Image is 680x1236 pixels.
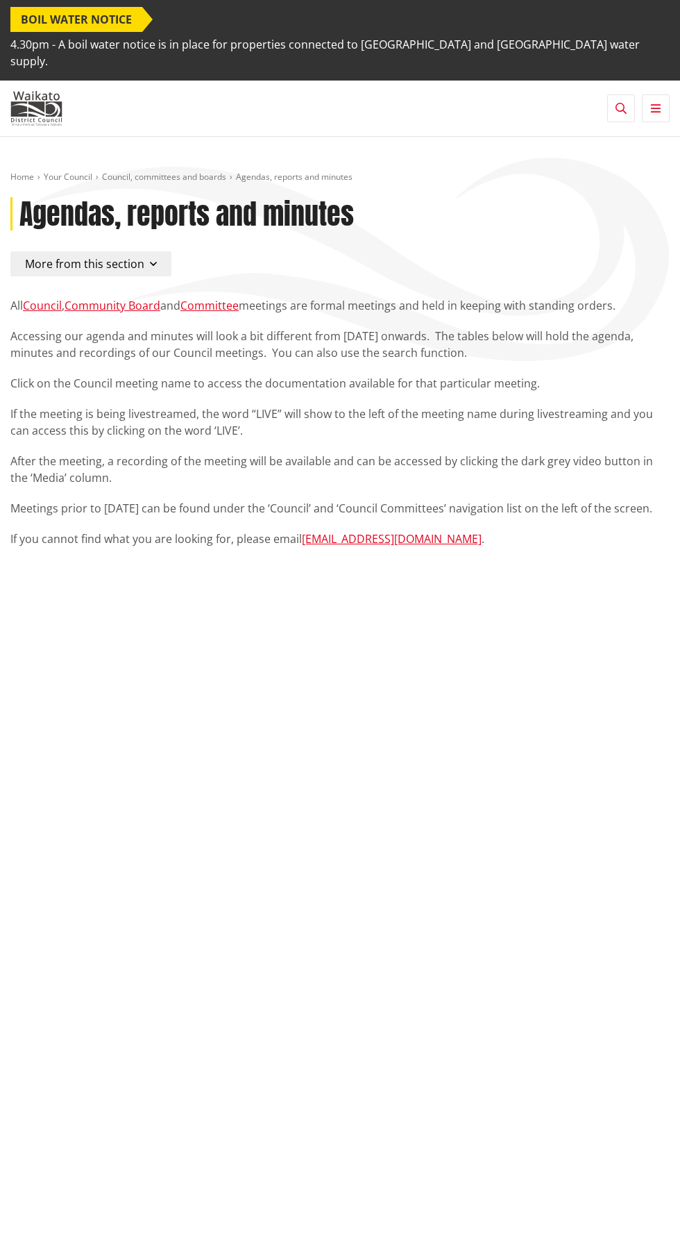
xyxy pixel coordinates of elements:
[25,256,144,272] span: More from this section
[10,7,142,32] span: BOIL WATER NOTICE
[19,197,354,231] h1: Agendas, reports and minutes
[10,297,670,314] p: All , and meetings are formal meetings and held in keeping with standing orders.
[10,251,171,276] button: More from this section
[10,406,670,439] p: If the meeting is being livestreamed, the word “LIVE” will show to the left of the meeting name d...
[10,500,670,517] p: Meetings prior to [DATE] can be found under the ‘Council’ and ‘Council Committees’ navigation lis...
[102,171,226,183] a: Council, committees and boards
[10,375,670,392] p: Click on the Council meeting name to access the documentation available for that particular meeting.
[236,171,352,183] span: Agendas, reports and minutes
[302,531,482,546] a: [EMAIL_ADDRESS][DOMAIN_NAME]
[44,171,92,183] a: Your Council
[10,171,34,183] a: Home
[10,32,670,74] span: 4.30pm - A boil water notice is in place for properties connected to [GEOGRAPHIC_DATA] and [GEOGR...
[23,298,62,313] a: Council
[10,531,670,547] p: If you cannot find what you are looking for, please email .
[10,453,670,486] p: After the meeting, a recording of the meeting will be available and can be accessed by clicking t...
[65,298,160,313] a: Community Board
[10,91,62,126] img: Waikato District Council - Te Kaunihera aa Takiwaa o Waikato
[10,172,670,183] nav: breadcrumb
[10,328,634,360] span: Accessing our agenda and minutes will look a bit different from [DATE] onwards. The tables below ...
[180,298,239,313] a: Committee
